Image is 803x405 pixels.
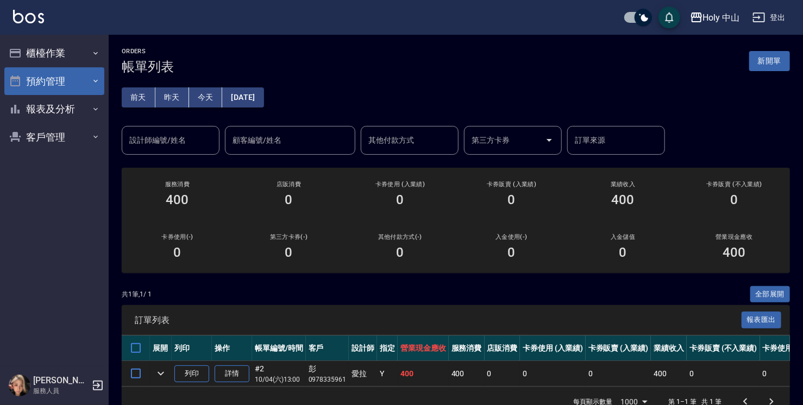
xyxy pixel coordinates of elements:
button: 新開單 [749,51,790,71]
div: 彭 [309,363,347,375]
h3: 400 [166,192,189,207]
h2: 卡券使用 (入業績) [357,181,443,188]
h3: 400 [612,192,635,207]
th: 操作 [212,336,252,361]
button: [DATE] [222,87,264,107]
th: 展開 [150,336,172,361]
button: 客戶管理 [4,123,104,151]
button: 全部展開 [750,286,791,303]
td: #2 [252,361,306,387]
h3: 0 [619,245,627,260]
td: Y [377,361,398,387]
button: save [658,7,680,28]
button: expand row [153,365,169,382]
div: Holy 中山 [703,11,740,24]
th: 店販消費 [485,336,520,361]
td: 愛拉 [349,361,377,387]
button: 列印 [174,365,209,382]
th: 客戶 [306,336,349,361]
a: 報表匯出 [742,314,782,325]
th: 卡券販賣 (不入業績) [687,336,760,361]
h2: 入金使用(-) [469,233,554,241]
h3: 服務消費 [135,181,220,188]
h3: 400 [723,245,746,260]
button: 報表及分析 [4,95,104,123]
td: 0 [586,361,651,387]
td: 0 [485,361,520,387]
a: 詳情 [215,365,249,382]
h3: 0 [397,245,404,260]
p: 10/04 (六) 13:00 [255,375,303,384]
th: 服務消費 [449,336,485,361]
h2: 店販消費 [246,181,331,188]
h2: 業績收入 [580,181,666,188]
th: 帳單編號/時間 [252,336,306,361]
button: 報表匯出 [742,312,782,328]
a: 新開單 [749,55,790,66]
p: 共 1 筆, 1 / 1 [122,289,152,299]
h3: 0 [508,245,516,260]
button: 預約管理 [4,67,104,96]
button: 昨天 [155,87,189,107]
h2: ORDERS [122,48,174,55]
p: 服務人員 [33,386,89,396]
td: 0 [687,361,760,387]
th: 營業現金應收 [398,336,449,361]
h3: 0 [397,192,404,207]
td: 0 [520,361,586,387]
h3: 0 [285,192,293,207]
button: 今天 [189,87,223,107]
span: 訂單列表 [135,315,742,326]
td: 400 [651,361,687,387]
h3: 帳單列表 [122,59,174,74]
th: 設計師 [349,336,377,361]
button: Holy 中山 [686,7,744,29]
h2: 卡券使用(-) [135,233,220,241]
button: 前天 [122,87,155,107]
h3: 0 [174,245,181,260]
th: 卡券使用 (入業績) [520,336,586,361]
th: 列印 [172,336,212,361]
h3: 0 [285,245,293,260]
h2: 卡券販賣 (不入業績) [692,181,777,188]
td: 400 [398,361,449,387]
th: 卡券販賣 (入業績) [586,336,651,361]
h3: 0 [731,192,738,207]
button: 登出 [748,8,790,28]
button: 櫃檯作業 [4,39,104,67]
h2: 第三方卡券(-) [246,233,331,241]
img: Person [9,375,30,396]
h3: 0 [508,192,516,207]
img: Logo [13,10,44,23]
button: Open [541,131,558,149]
h2: 入金儲值 [580,233,666,241]
h5: [PERSON_NAME] [33,375,89,386]
th: 指定 [377,336,398,361]
h2: 卡券販賣 (入業績) [469,181,554,188]
h2: 營業現金應收 [692,233,777,241]
p: 0978335961 [309,375,347,384]
h2: 其他付款方式(-) [357,233,443,241]
th: 業績收入 [651,336,687,361]
td: 400 [449,361,485,387]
